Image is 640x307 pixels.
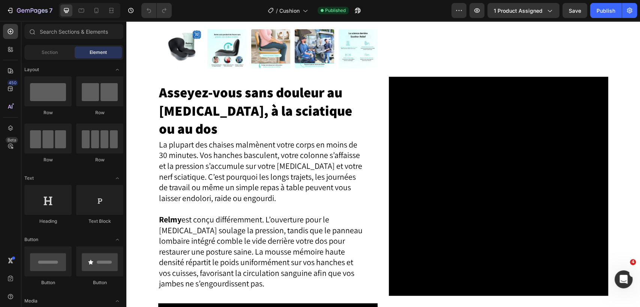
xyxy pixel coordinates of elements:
[562,3,587,18] button: Save
[276,7,278,15] span: /
[24,175,34,182] span: Text
[24,279,72,286] div: Button
[42,49,58,56] span: Section
[487,3,559,18] button: 1 product assigned
[615,270,633,288] iframe: Intercom live chat
[494,7,543,15] span: 1 product assigned
[325,7,346,14] span: Published
[111,172,123,184] span: Toggle open
[111,64,123,76] span: Toggle open
[126,21,640,307] iframe: Design area
[49,6,52,15] p: 7
[630,259,636,265] span: 4
[76,218,123,225] div: Text Block
[111,295,123,307] span: Toggle open
[597,7,615,15] div: Publish
[24,66,39,73] span: Layout
[569,7,581,14] span: Save
[76,279,123,286] div: Button
[279,7,300,15] span: Cushion
[7,80,18,86] div: 450
[590,3,622,18] button: Publish
[24,298,37,304] span: Media
[111,234,123,246] span: Toggle open
[24,236,38,243] span: Button
[90,49,107,56] span: Element
[24,24,123,39] input: Search Sections & Elements
[262,56,482,275] video: Video
[24,109,72,116] div: Row
[141,3,172,18] div: Undo/Redo
[3,3,56,18] button: 7
[24,156,72,163] div: Row
[24,218,72,225] div: Heading
[76,109,123,116] div: Row
[6,137,18,143] div: Beta
[76,156,123,163] div: Row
